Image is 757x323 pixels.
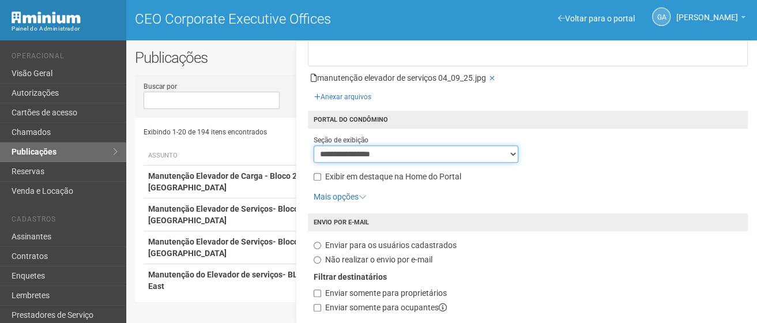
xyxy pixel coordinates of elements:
input: Enviar somente para proprietários [314,290,321,297]
h4: Envio por e-mail [308,213,748,231]
strong: Manutenção Elevador de Serviços- Bloco 2-[GEOGRAPHIC_DATA] [148,204,308,225]
strong: Manutenção do Elevador de serviços- BLOCO 3- East [148,270,324,291]
strong: Manutenção Elevador de Serviços- Bloco 2-[GEOGRAPHIC_DATA] [148,237,308,258]
a: Mais opções [314,192,367,201]
input: Enviar para os usuários cadastrados [314,242,321,249]
span: Não realizar o envio por e-mail [325,255,432,264]
label: Enviar somente para ocupantes [314,302,447,314]
a: [PERSON_NAME] [676,14,745,24]
img: Minium [12,12,81,24]
h2: Publicações [135,49,381,66]
li: Operacional [12,52,118,64]
label: Buscar por [144,81,177,92]
strong: Manutenção Elevador de Carga - Bloco 2-[GEOGRAPHIC_DATA] [148,171,300,192]
label: Seção de exibição [314,135,368,145]
h4: Portal do condômino [308,111,748,129]
li: Cadastros [12,215,118,227]
input: Não realizar o envio por e-mail [314,256,321,264]
a: GA [652,7,671,26]
label: Enviar somente para proprietários [314,288,447,299]
i: Locatários e proprietários que estejam na posse do imóvel [439,303,447,311]
div: Painel do Administrador [12,24,118,34]
div: Exibindo 1-20 de 194 itens encontrados [144,123,442,141]
strong: Filtrar destinatários [314,272,387,281]
li: manutenção elevador de serviços 04_09_25.jpg [311,72,745,85]
span: Exibir em destaque na Home do Portal [325,172,461,181]
div: Anexar arquivos [308,85,378,102]
th: Assunto [144,147,345,166]
h1: CEO Corporate Executive Offices [135,12,433,27]
i: Remover [489,75,495,82]
input: Exibir em destaque na Home do Portal [314,173,321,181]
span: Gisele Alevato [676,2,738,22]
a: Voltar para o portal [558,14,635,23]
span: Enviar para os usuários cadastrados [325,241,457,250]
input: Enviar somente para ocupantes [314,304,321,311]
